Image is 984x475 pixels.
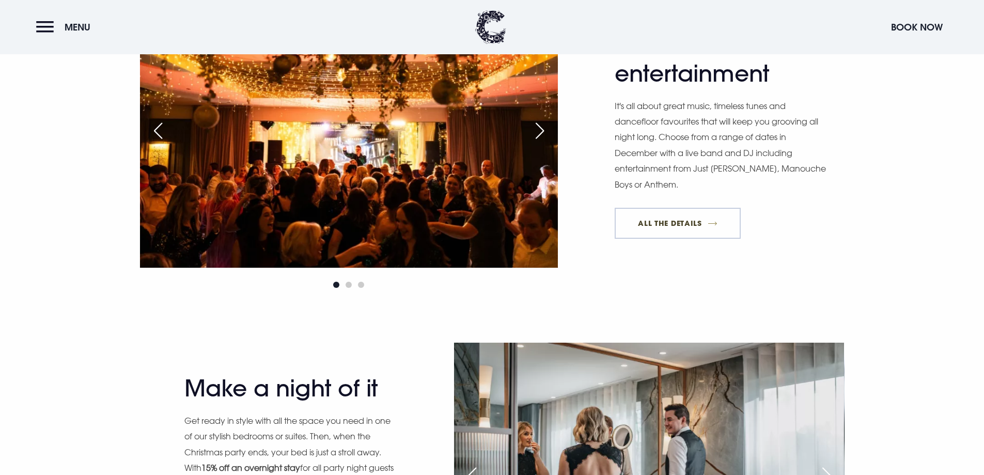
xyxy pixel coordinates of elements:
div: Next slide [527,119,553,142]
span: Go to slide 2 [346,282,352,288]
span: Go to slide 3 [358,282,364,288]
strong: 15% off an overnight stay [201,463,300,473]
button: Menu [36,16,96,38]
h2: Make a night of it [184,375,386,402]
h2: Fabulous entertainment [615,33,816,87]
a: All The Details [615,208,741,239]
button: Book Now [886,16,948,38]
span: Menu [65,21,90,33]
div: Previous slide [145,119,171,142]
span: Go to slide 1 [333,282,339,288]
p: It's all about great music, timeless tunes and dancefloor favourites that will keep you grooving ... [615,98,826,192]
img: Clandeboye Lodge [475,10,506,44]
